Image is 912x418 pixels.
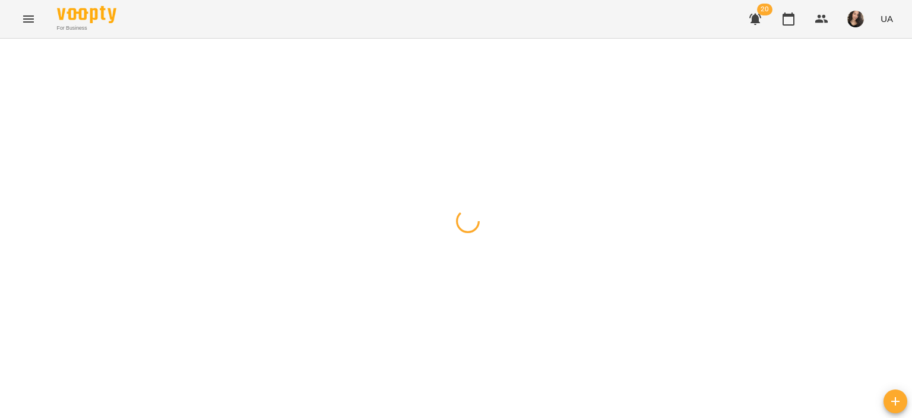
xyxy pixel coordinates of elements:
[57,6,116,23] img: Voopty Logo
[757,4,772,15] span: 20
[847,11,864,27] img: af1f68b2e62f557a8ede8df23d2b6d50.jpg
[14,5,43,33] button: Menu
[57,24,116,32] span: For Business
[881,12,893,25] span: UA
[876,8,898,30] button: UA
